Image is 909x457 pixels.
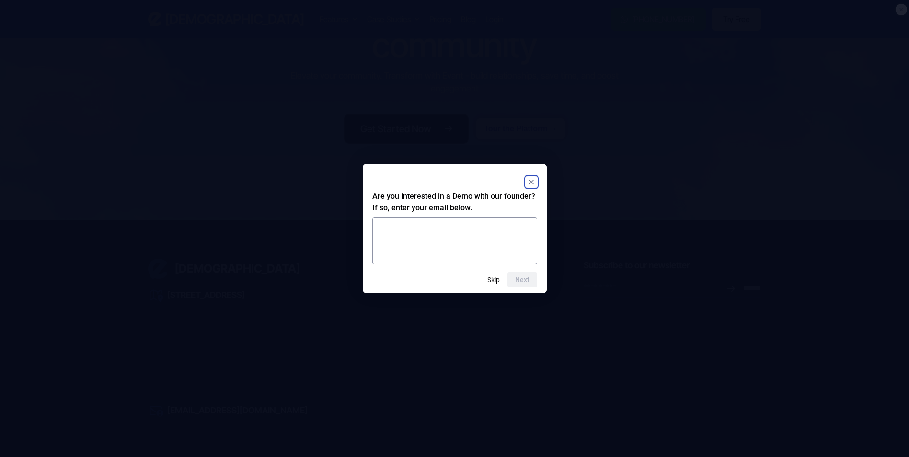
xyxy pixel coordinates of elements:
[372,217,537,264] textarea: Are you interested in a Demo with our founder? If so, enter your email below.
[526,176,537,188] button: Close
[507,272,537,287] button: Next question
[363,164,547,293] dialog: Are you interested in a Demo with our founder? If so, enter your email below.
[372,191,537,214] h2: Are you interested in a Demo with our founder? If so, enter your email below.
[487,276,500,284] button: Skip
